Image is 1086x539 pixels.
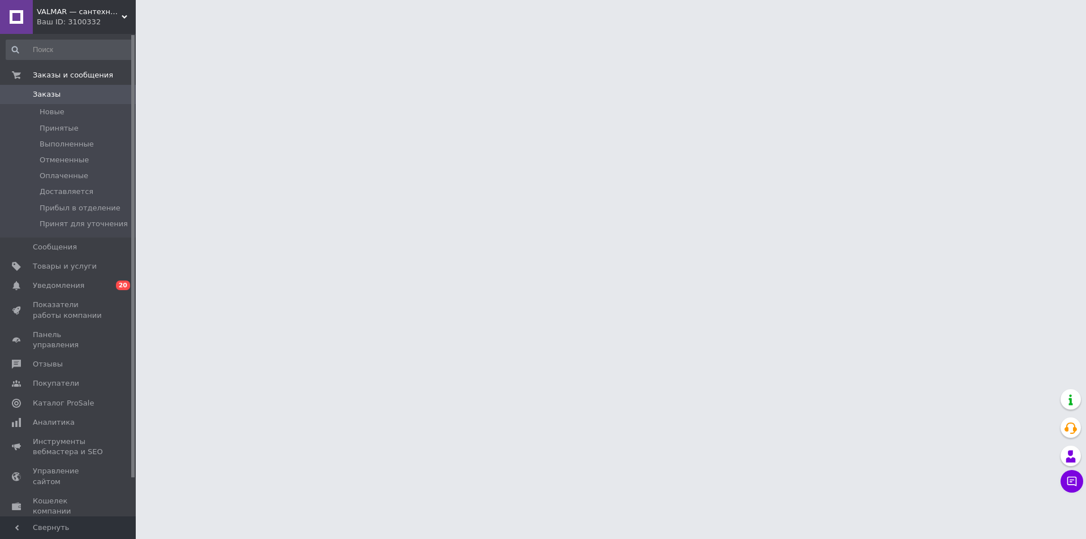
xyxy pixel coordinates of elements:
[40,107,64,117] span: Новые
[40,219,128,229] span: Принят для уточнения
[33,437,105,457] span: Инструменты вебмастера и SEO
[116,281,130,290] span: 20
[40,171,88,181] span: Оплаченные
[33,300,105,320] span: Показатели работы компании
[33,417,75,428] span: Аналитика
[33,70,113,80] span: Заказы и сообщения
[40,139,94,149] span: Выполненные
[40,155,89,165] span: Отмененные
[40,203,120,213] span: Прибыл в отделение
[33,330,105,350] span: Панель управления
[33,378,79,389] span: Покупатели
[6,40,133,60] input: Поиск
[33,359,63,369] span: Отзывы
[33,242,77,252] span: Сообщения
[40,123,79,133] span: Принятые
[40,187,93,197] span: Доставляется
[33,398,94,408] span: Каталог ProSale
[33,496,105,516] span: Кошелек компании
[33,261,97,271] span: Товары и услуги
[33,281,84,291] span: Уведомления
[37,7,122,17] span: VALMAR — сантехника европейского качества для обустройства дома
[33,466,105,486] span: Управление сайтом
[1061,470,1083,493] button: Чат с покупателем
[33,89,61,100] span: Заказы
[37,17,136,27] div: Ваш ID: 3100332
